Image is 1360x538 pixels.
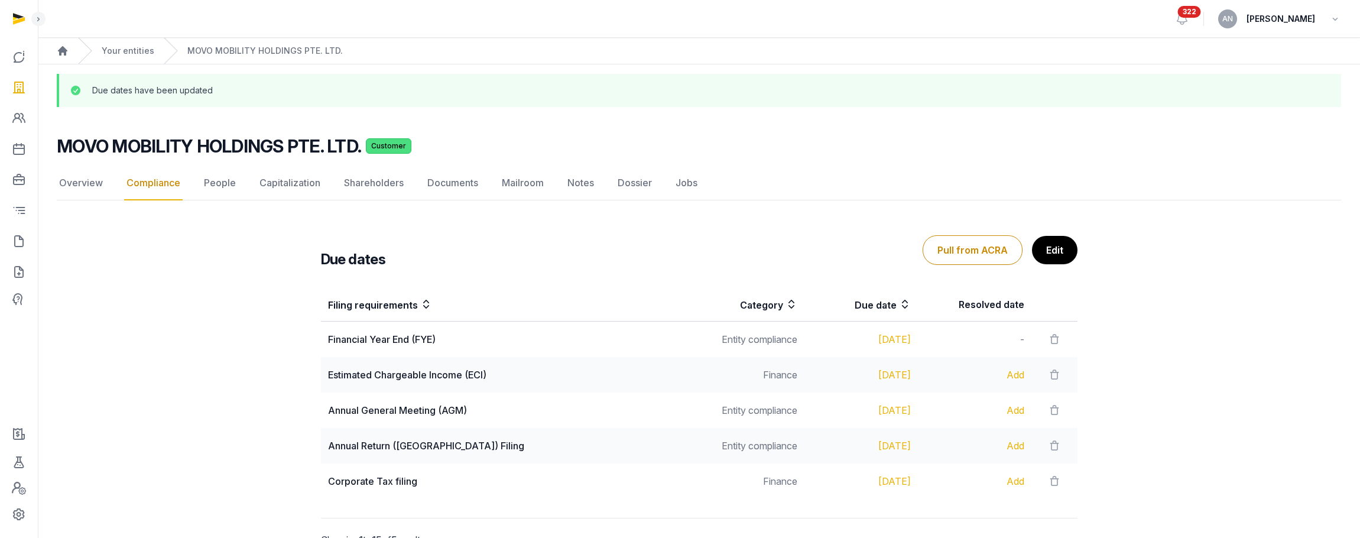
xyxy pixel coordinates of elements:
[257,166,323,200] a: Capitalization
[425,166,481,200] a: Documents
[328,368,684,382] div: Estimated Chargeable Income (ECI)
[328,439,684,453] div: Annual Return ([GEOGRAPHIC_DATA]) Filing
[691,464,804,499] td: Finance
[321,288,692,322] th: Filing requirements
[366,138,411,154] span: Customer
[321,250,386,269] h3: Due dates
[1178,6,1201,18] span: 322
[925,332,1024,346] div: -
[102,45,154,57] a: Your entities
[812,439,911,453] div: [DATE]
[57,135,361,157] h2: MOVO MOBILITY HOLDINGS PTE. LTD.
[328,332,684,346] div: Financial Year End (FYE)
[925,439,1024,453] div: Add
[565,166,596,200] a: Notes
[38,38,1360,64] nav: Breadcrumb
[328,403,684,417] div: Annual General Meeting (AGM)
[57,166,105,200] a: Overview
[925,474,1024,488] div: Add
[804,288,918,322] th: Due date
[691,288,804,322] th: Category
[925,368,1024,382] div: Add
[1247,12,1315,26] span: [PERSON_NAME]
[1218,9,1237,28] button: AN
[1222,15,1233,22] span: AN
[342,166,406,200] a: Shareholders
[918,288,1031,322] th: Resolved date
[691,322,804,358] td: Entity compliance
[812,403,911,417] div: [DATE]
[673,166,700,200] a: Jobs
[187,45,343,57] a: MOVO MOBILITY HOLDINGS PTE. LTD.
[124,166,183,200] a: Compliance
[812,332,911,346] div: [DATE]
[691,393,804,428] td: Entity compliance
[328,474,684,488] div: Corporate Tax filing
[925,403,1024,417] div: Add
[923,235,1023,265] button: Pull from ACRA
[615,166,654,200] a: Dossier
[691,357,804,393] td: Finance
[691,428,804,464] td: Entity compliance
[1032,236,1077,264] a: Edit
[57,166,1341,200] nav: Tabs
[92,85,213,96] p: Due dates have been updated
[812,474,911,488] div: [DATE]
[499,166,546,200] a: Mailroom
[202,166,238,200] a: People
[812,368,911,382] div: [DATE]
